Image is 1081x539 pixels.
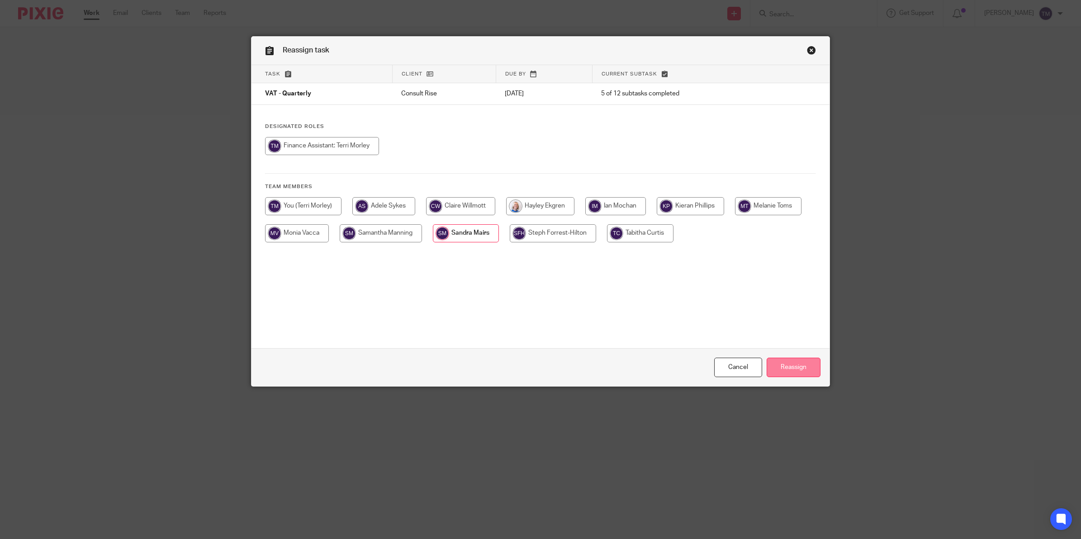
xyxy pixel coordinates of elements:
[592,83,777,105] td: 5 of 12 subtasks completed
[265,91,311,97] span: VAT - Quarterly
[767,358,820,377] input: Reassign
[265,183,816,190] h4: Team members
[505,89,583,98] p: [DATE]
[283,47,329,54] span: Reassign task
[402,71,422,76] span: Client
[807,46,816,58] a: Close this dialog window
[265,71,280,76] span: Task
[602,71,657,76] span: Current subtask
[401,89,487,98] p: Consult Rise
[505,71,526,76] span: Due by
[714,358,762,377] a: Close this dialog window
[265,123,816,130] h4: Designated Roles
